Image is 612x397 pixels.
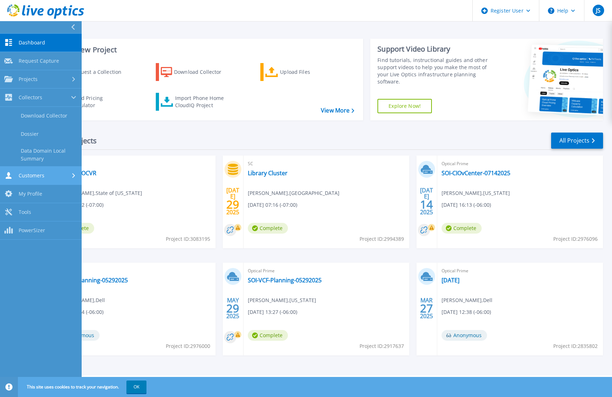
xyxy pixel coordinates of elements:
span: Tools [19,209,31,215]
div: [DATE] 2025 [226,188,240,214]
span: SC [248,160,405,168]
a: SOI-VCF-Planning-05292025 [54,277,128,284]
span: [DATE] 07:16 (-07:00) [248,201,297,209]
span: JS [596,8,601,13]
span: Anonymous [442,330,487,341]
span: Optical Prime [442,160,599,168]
a: All Projects [551,133,603,149]
a: SOI-CIOvCenter-07142025 [442,169,510,177]
div: Import Phone Home CloudIQ Project [175,95,231,109]
a: Request a Collection [51,63,131,81]
div: Cloud Pricing Calculator [70,95,127,109]
a: Library Cluster [248,169,288,177]
span: [DATE] 16:13 (-06:00) [442,201,491,209]
span: Project ID: 3083195 [166,235,210,243]
span: [PERSON_NAME] , State of [US_STATE] [54,189,142,197]
span: 29 [226,201,239,207]
span: Dashboard [19,39,45,46]
span: [PERSON_NAME] , [US_STATE] [248,296,316,304]
span: Project ID: 2994389 [360,235,404,243]
span: PowerSizer [19,227,45,234]
a: Upload Files [260,63,340,81]
a: SOI-VCF-Planning-05292025 [248,277,322,284]
a: [DATE] [442,277,459,284]
span: Complete [248,330,288,341]
div: Upload Files [280,65,337,79]
span: Complete [442,223,482,234]
h3: Start a New Project [51,46,354,54]
a: Cloud Pricing Calculator [51,93,131,111]
a: View More [321,107,354,114]
span: [PERSON_NAME] , Dell [442,296,492,304]
span: [DATE] 13:27 (-06:00) [248,308,297,316]
span: Optical Prime [54,160,211,168]
span: This site uses cookies to track your navigation. [20,381,146,393]
span: 14 [420,201,433,207]
a: Explore Now! [377,99,432,113]
span: Customers [19,172,44,179]
span: Project ID: 2976096 [553,235,598,243]
span: Optical Prime [248,267,405,275]
span: [PERSON_NAME] , [US_STATE] [442,189,510,197]
span: Projects [19,76,38,82]
div: Request a Collection [71,65,129,79]
span: Project ID: 2917637 [360,342,404,350]
span: My Profile [19,191,42,197]
a: Download Collector [156,63,236,81]
div: MAY 2025 [226,295,240,321]
span: Collectors [19,94,42,101]
span: 29 [226,305,239,311]
span: Project ID: 2976000 [166,342,210,350]
span: 27 [420,305,433,311]
div: [DATE] 2025 [420,188,433,214]
div: Support Video Library [377,44,495,54]
span: [PERSON_NAME] , [GEOGRAPHIC_DATA] [248,189,339,197]
span: Project ID: 2835802 [553,342,598,350]
div: Find tutorials, instructional guides and other support videos to help you make the most of your L... [377,57,495,85]
div: Download Collector [174,65,231,79]
span: Optical Prime [54,267,211,275]
span: [DATE] 12:38 (-06:00) [442,308,491,316]
button: OK [126,381,146,393]
span: Optical Prime [442,267,599,275]
span: Request Capture [19,58,59,64]
span: Complete [248,223,288,234]
a: 20251007 OCVR [54,169,96,177]
div: MAR 2025 [420,295,433,321]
